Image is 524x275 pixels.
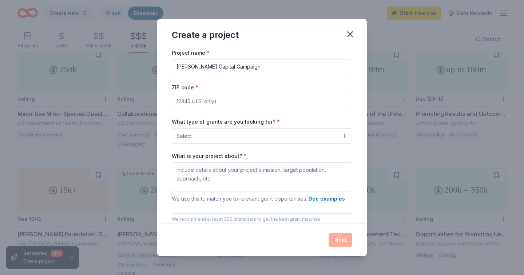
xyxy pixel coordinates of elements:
[172,128,352,144] button: Select
[172,195,345,202] span: We use this to match you to relevant grant opportunities.
[309,194,345,203] button: See examples
[172,59,352,74] input: After school program
[172,94,352,108] input: 12345 (U.S. only)
[176,132,192,140] span: Select
[172,152,247,160] label: What is your project about?
[172,118,280,125] label: What type of grants are you looking for?
[172,216,352,222] p: We recommend at least 300 characters to get the best grant matches.
[172,29,239,41] div: Create a project
[172,49,210,57] label: Project name
[172,84,198,91] label: ZIP code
